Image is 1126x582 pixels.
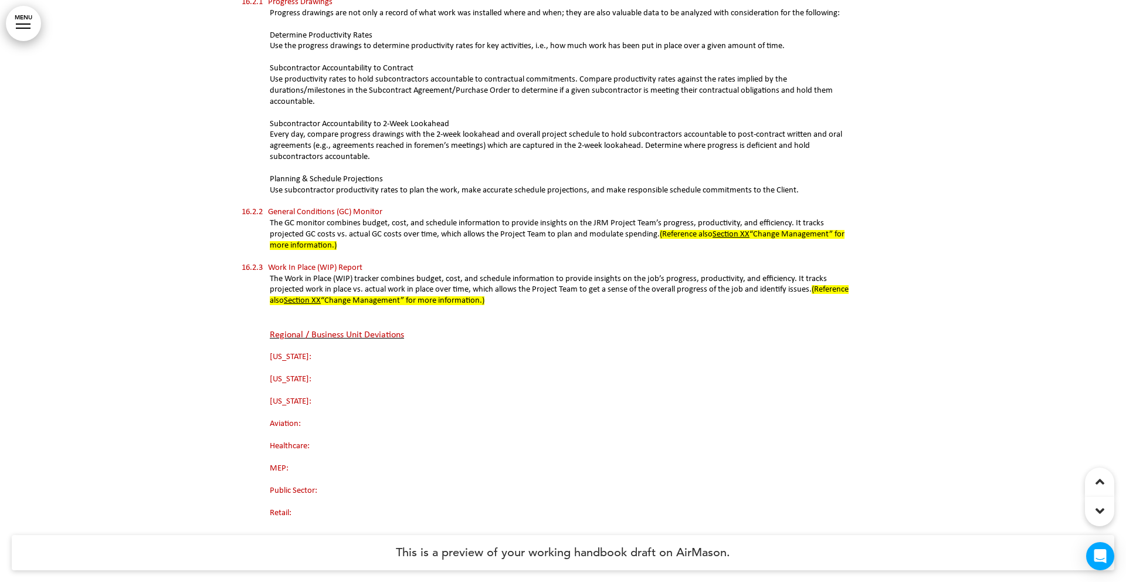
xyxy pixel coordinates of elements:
u: Section XX [284,296,321,305]
a: MENU [6,6,41,41]
div: Open Intercom Messenger [1086,542,1114,570]
span: Subcontractor Accountability to 2-Week Lookahead [270,120,449,128]
span: Healthcare: [270,442,310,451]
span: (Reference also “Change Management” for more information.) [270,230,844,250]
span: [US_STATE]: [270,353,311,361]
span: [US_STATE]: [270,397,311,406]
u: Section XX [713,230,749,239]
h4: This is a preview of your working handbook draft on AirMason. [12,535,1114,570]
span: The Work in Place (WIP) tracker combines budget, cost, and schedule information to provide insigh... [270,275,849,306]
span: Progress drawings are not only a record of what work was installed where and when; they are also ... [270,9,840,18]
span: Aviation: [270,419,301,428]
span: Regional / Business Unit Deviations [270,330,404,340]
span: 16.2.3 Work In Place (WIP) Report [242,263,362,272]
span: Use productivity rates to hold subcontractors accountable to contractual commitments. Compare pro... [270,75,833,106]
span: Retail: [270,509,291,517]
span: MEP: [270,464,289,473]
span: Every day, compare progress drawings with the 2-week lookahead and overall project schedule to ho... [270,130,842,161]
span: Use the progress drawings to determine productivity rates for key activities, i.e., how much work... [270,42,785,50]
span: 16.2.2 General Conditions (GC) Monitor [242,208,382,216]
span: Subcontractor Accountability to Contract [270,64,413,73]
span: Public Sector: [270,486,317,495]
span: The GC monitor combines budget, cost, and schedule information to provide insights on the JRM Pro... [270,219,844,250]
span: Use subcontractor productivity rates to plan the work, make accurate schedule projections, and ma... [270,186,799,195]
span: Determine Productivity Rates [270,31,372,40]
span: [US_STATE]: [270,375,311,384]
span: Planning & Schedule Projections [270,175,383,184]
